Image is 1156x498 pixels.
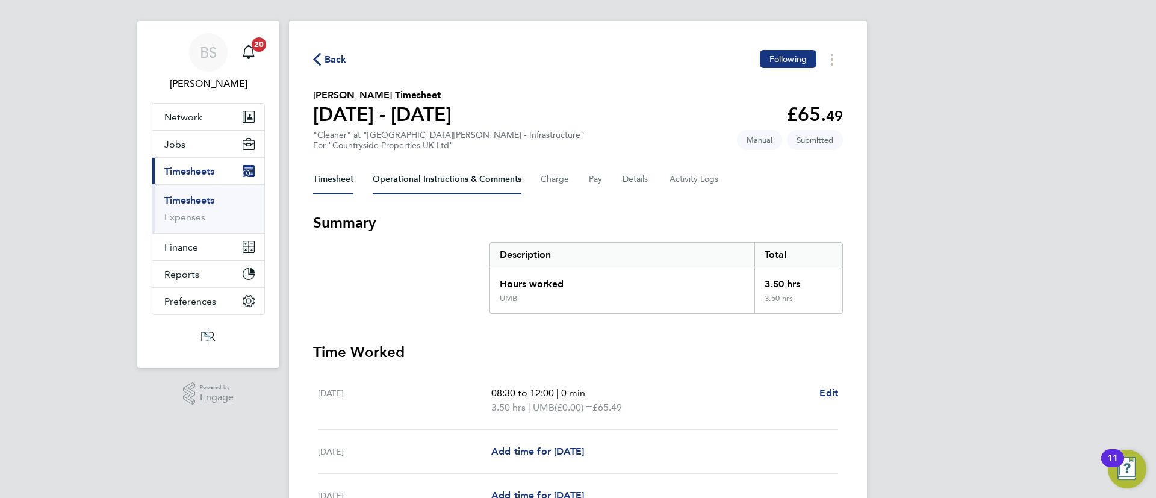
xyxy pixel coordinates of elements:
[164,269,199,280] span: Reports
[490,267,754,294] div: Hours worked
[313,130,585,151] div: "Cleaner" at "[GEOGRAPHIC_DATA][PERSON_NAME] - Infrastructure"
[313,165,353,194] button: Timesheet
[373,165,521,194] button: Operational Instructions & Comments
[819,386,838,400] a: Edit
[313,102,452,126] h1: [DATE] - [DATE]
[500,294,517,303] div: UMB
[313,88,452,102] h2: [PERSON_NAME] Timesheet
[152,33,265,91] a: BS[PERSON_NAME]
[200,393,234,403] span: Engage
[489,242,843,314] div: Summary
[787,130,843,150] span: This timesheet is Submitted.
[318,444,491,459] div: [DATE]
[561,387,585,399] span: 0 min
[556,387,559,399] span: |
[137,21,279,368] nav: Main navigation
[786,103,843,126] app-decimal: £65.
[769,54,807,64] span: Following
[164,296,216,307] span: Preferences
[592,402,622,413] span: £65.49
[200,45,217,60] span: BS
[152,184,264,233] div: Timesheets
[491,402,526,413] span: 3.50 hrs
[183,382,234,405] a: Powered byEngage
[589,165,603,194] button: Pay
[1107,458,1118,474] div: 11
[237,33,261,72] a: 20
[490,243,754,267] div: Description
[152,288,264,314] button: Preferences
[152,104,264,130] button: Network
[164,166,214,177] span: Timesheets
[164,195,214,206] a: Timesheets
[252,37,266,52] span: 20
[623,165,650,194] button: Details
[491,444,584,459] a: Add time for [DATE]
[819,387,838,399] span: Edit
[754,267,842,294] div: 3.50 hrs
[754,294,842,313] div: 3.50 hrs
[325,52,347,67] span: Back
[318,386,491,415] div: [DATE]
[541,165,570,194] button: Charge
[760,50,816,68] button: Following
[313,343,843,362] h3: Time Worked
[164,111,202,123] span: Network
[313,52,347,67] button: Back
[164,241,198,253] span: Finance
[1108,450,1146,488] button: Open Resource Center, 11 new notifications
[164,211,205,223] a: Expenses
[152,158,264,184] button: Timesheets
[754,243,842,267] div: Total
[197,327,219,346] img: psrsolutions-logo-retina.png
[826,107,843,125] span: 49
[491,446,584,457] span: Add time for [DATE]
[152,261,264,287] button: Reports
[152,131,264,157] button: Jobs
[555,402,592,413] span: (£0.00) =
[152,234,264,260] button: Finance
[313,140,585,151] div: For "Countryside Properties UK Ltd"
[200,382,234,393] span: Powered by
[491,387,554,399] span: 08:30 to 12:00
[737,130,782,150] span: This timesheet was manually created.
[152,76,265,91] span: Beth Seddon
[821,50,843,69] button: Timesheets Menu
[533,400,555,415] span: UMB
[313,213,843,232] h3: Summary
[164,139,185,150] span: Jobs
[528,402,530,413] span: |
[670,165,720,194] button: Activity Logs
[152,327,265,346] a: Go to home page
